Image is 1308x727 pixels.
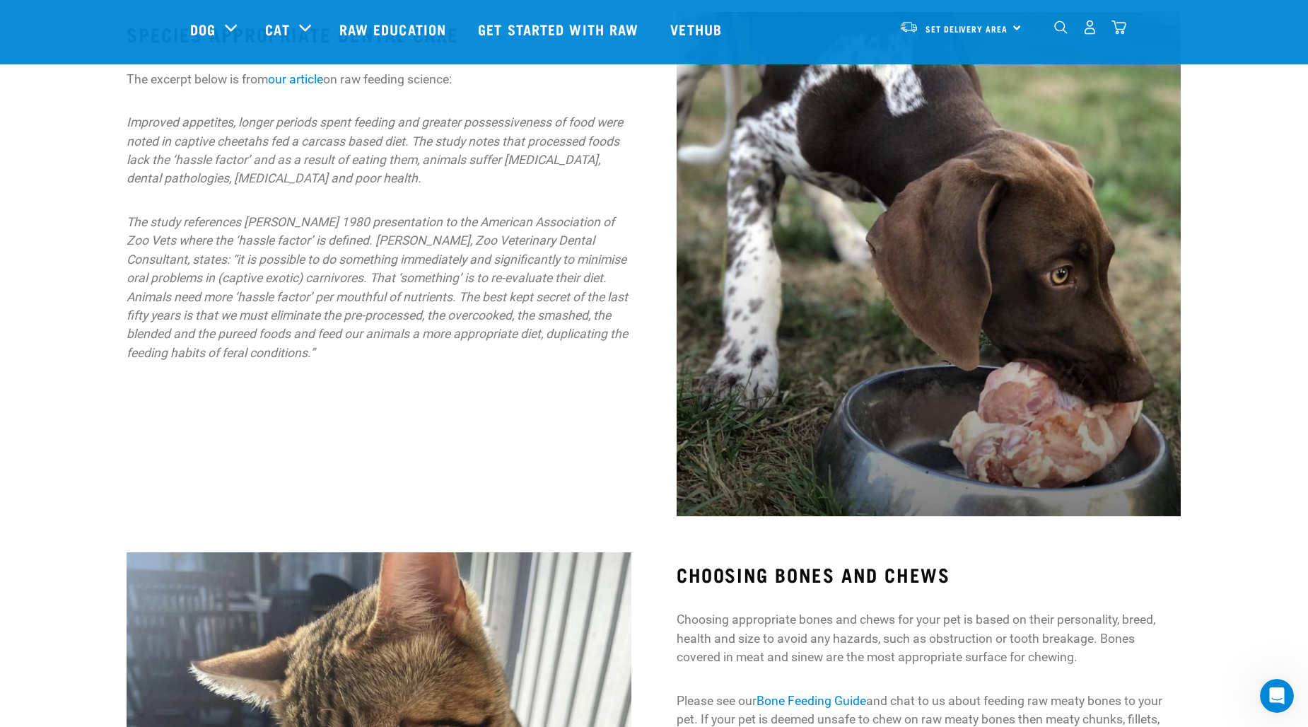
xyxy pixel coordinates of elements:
em: The study references [PERSON_NAME] 1980 presentation to the American Association of Zoo Vets wher... [127,215,628,360]
a: Raw Education [325,1,464,57]
img: home-icon@2x.png [1111,20,1126,35]
h3: CHOOSING BONES AND CHEWS [677,564,1181,586]
a: Vethub [656,1,740,57]
img: home-icon-1@2x.png [1054,21,1068,34]
em: Improved appetites, longer periods spent feeding and greater possessiveness of food were noted in... [127,115,623,185]
a: Get started with Raw [464,1,656,57]
p: Choosing appropriate bones and chews for your pet is based on their personality, breed, health an... [677,610,1181,666]
a: Dog [190,18,216,40]
img: user.png [1082,20,1097,35]
p: The excerpt below is from on raw feeding science: [127,70,631,88]
span: Set Delivery Area [925,26,1008,31]
img: IMG_7794-1.jpg [677,12,1181,517]
a: Bone Feeding Guide [757,694,866,708]
a: our article [268,72,323,86]
iframe: Intercom live chat [1260,679,1294,713]
img: van-moving.png [899,21,918,33]
a: Cat [265,18,289,40]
